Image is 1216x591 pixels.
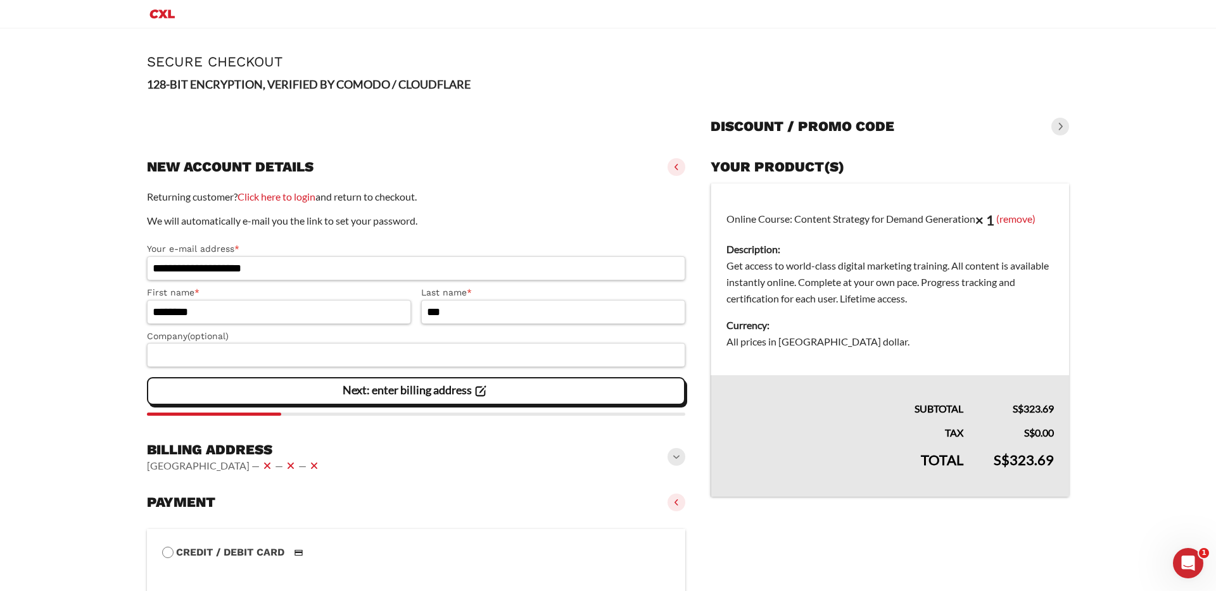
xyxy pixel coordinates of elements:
th: Tax [711,417,978,441]
h3: New account details [147,158,313,176]
dt: Currency: [726,317,1054,333]
span: 1 [1199,548,1209,558]
iframe: Intercom live chat [1173,548,1203,578]
a: Click here to login [237,190,315,202]
td: Online Course: Content Strategy for Demand Generation [711,184,1069,376]
th: Subtotal [711,375,978,417]
span: (optional) [187,331,229,341]
span: S$ [1013,402,1023,414]
p: We will automatically e-mail you the link to set your password. [147,213,685,229]
strong: × 1 [975,211,994,228]
h1: Secure Checkout [147,54,1069,70]
label: Your e-mail address [147,242,685,256]
label: Credit / Debit Card [162,544,670,561]
th: Total [711,441,978,497]
label: First name [147,285,411,300]
img: Credit / Debit Card [287,545,310,560]
h3: Discount / promo code [711,118,894,135]
label: Last name [421,285,685,300]
strong: 128-BIT ENCRYPTION, VERIFIED BY COMODO / CLOUDFLARE [147,77,471,91]
bdi: 0.00 [1024,426,1054,439]
bdi: 323.69 [994,451,1054,468]
label: Company [147,329,685,344]
span: S$ [994,451,1010,468]
vaadin-horizontal-layout: [GEOGRAPHIC_DATA] — — — [147,458,322,473]
h3: Payment [147,494,215,511]
span: S$ [1024,426,1035,439]
dd: Get access to world-class digital marketing training. All content is available instantly online. ... [726,258,1054,307]
input: Credit / Debit CardCredit / Debit Card [162,547,174,558]
vaadin-button: Next: enter billing address [147,377,685,405]
p: Returning customer? and return to checkout. [147,189,685,205]
dd: All prices in [GEOGRAPHIC_DATA] dollar. [726,333,1054,350]
h3: Billing address [147,441,322,459]
a: (remove) [996,212,1035,224]
bdi: 323.69 [1013,402,1054,414]
dt: Description: [726,241,1054,258]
